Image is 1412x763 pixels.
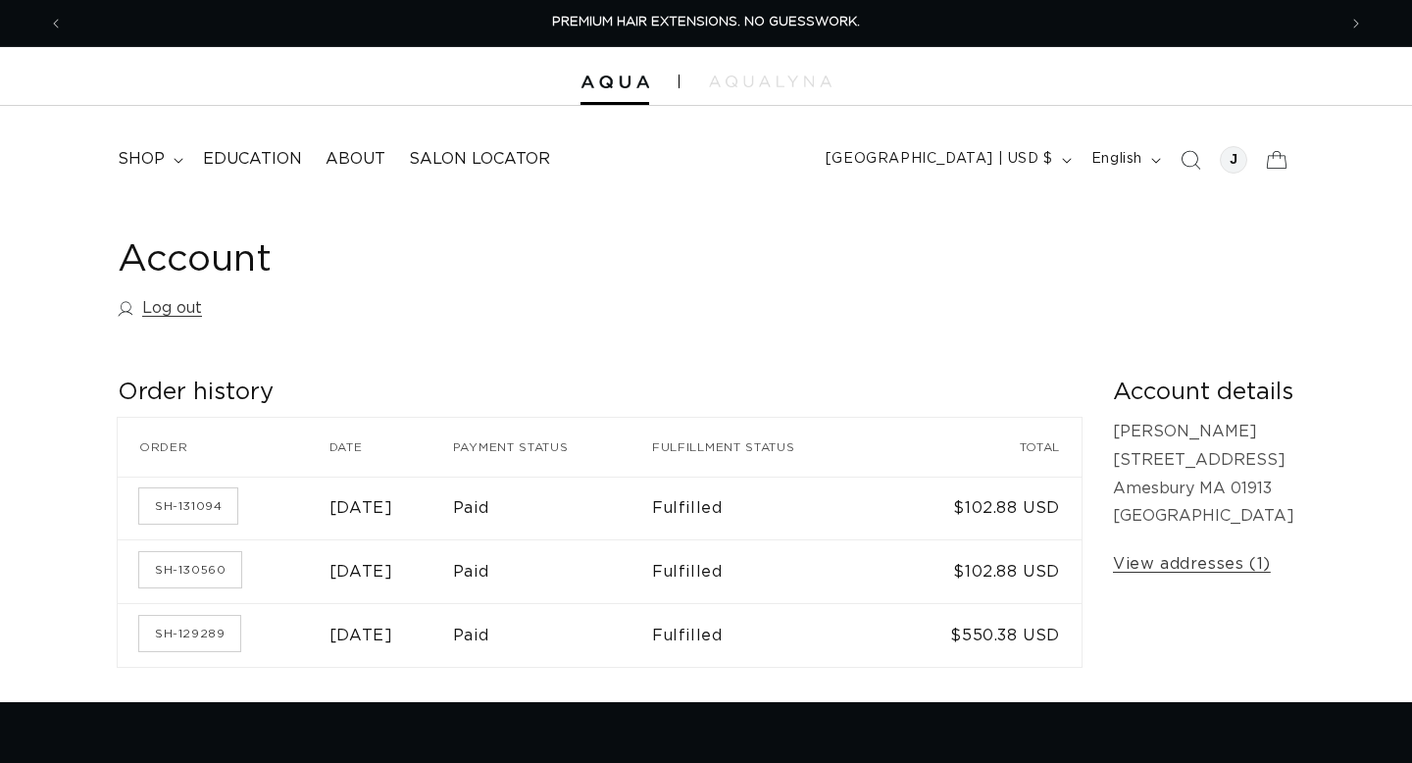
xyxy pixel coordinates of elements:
h1: Account [118,236,1294,284]
h2: Account details [1113,378,1294,408]
td: $102.88 USD [891,477,1082,540]
th: Total [891,418,1082,477]
a: Education [191,137,314,181]
td: Paid [453,603,652,667]
td: Fulfilled [652,539,891,603]
button: [GEOGRAPHIC_DATA] | USD $ [814,141,1080,178]
summary: Search [1169,138,1212,181]
span: shop [118,149,165,170]
td: Fulfilled [652,603,891,667]
p: [PERSON_NAME] [STREET_ADDRESS] Amesbury MA 01913 [GEOGRAPHIC_DATA] [1113,418,1294,531]
th: Date [329,418,453,477]
button: English [1080,141,1169,178]
span: English [1091,149,1142,170]
h2: Order history [118,378,1082,408]
time: [DATE] [329,628,393,643]
td: Fulfilled [652,477,891,540]
th: Fulfillment status [652,418,891,477]
a: Salon Locator [397,137,562,181]
button: Next announcement [1335,5,1378,42]
a: About [314,137,397,181]
th: Payment status [453,418,652,477]
button: Previous announcement [34,5,77,42]
a: View addresses (1) [1113,550,1271,579]
img: aqualyna.com [709,76,832,87]
td: $550.38 USD [891,603,1082,667]
span: PREMIUM HAIR EXTENSIONS. NO GUESSWORK. [552,16,860,28]
th: Order [118,418,329,477]
summary: shop [106,137,191,181]
td: Paid [453,539,652,603]
span: Education [203,149,302,170]
a: Order number SH-129289 [139,616,240,651]
time: [DATE] [329,500,393,516]
td: $102.88 USD [891,539,1082,603]
a: Log out [118,294,202,323]
span: About [326,149,385,170]
a: Order number SH-130560 [139,552,241,587]
img: Aqua Hair Extensions [580,76,649,89]
span: Salon Locator [409,149,550,170]
td: Paid [453,477,652,540]
span: [GEOGRAPHIC_DATA] | USD $ [826,149,1053,170]
a: Order number SH-131094 [139,488,237,524]
time: [DATE] [329,564,393,580]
